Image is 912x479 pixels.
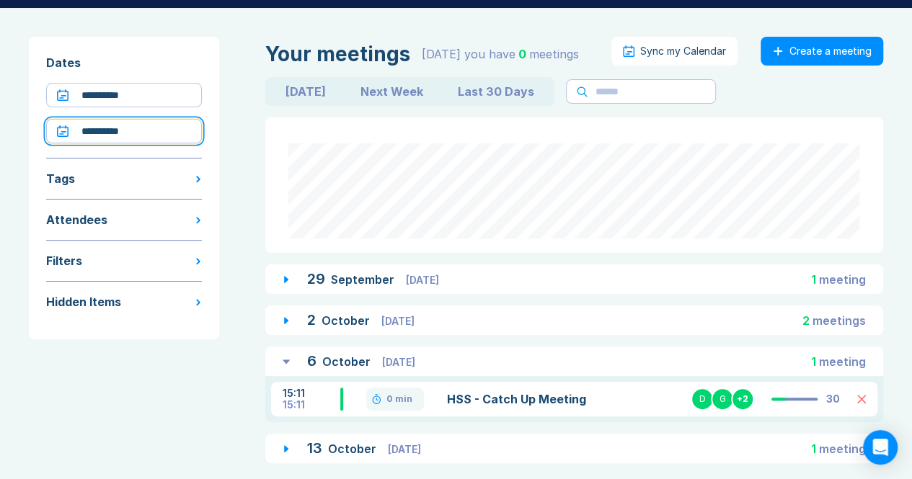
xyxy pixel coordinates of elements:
[819,354,866,369] span: meeting
[440,80,552,103] button: Last 30 Days
[611,37,738,66] button: Sync my Calendar
[386,393,412,405] div: 0 min
[283,399,340,411] div: 15:11
[811,272,816,287] span: 1
[811,442,816,456] span: 1
[789,45,872,57] div: Create a meeting
[819,442,866,456] span: meeting
[802,313,810,328] span: 2
[819,272,866,287] span: meeting
[307,270,325,287] span: 29
[46,252,82,269] div: Filters
[46,211,107,228] div: Attendees
[691,388,714,411] div: D
[711,388,734,411] div: G
[382,356,415,368] span: [DATE]
[283,388,340,399] div: 15:11
[811,354,816,369] span: 1
[518,47,526,61] span: 0
[761,37,883,66] button: Create a meeting
[331,272,397,287] span: September
[343,80,440,103] button: Next Week
[46,293,121,310] div: Hidden Items
[322,313,373,328] span: October
[328,442,379,456] span: October
[406,274,439,286] span: [DATE]
[863,430,898,465] div: Open Intercom Messenger
[268,80,343,103] button: [DATE]
[46,170,75,187] div: Tags
[813,313,866,328] span: meeting s
[307,311,316,328] span: 2
[447,390,642,408] a: HSS - Catch Up Meeting
[381,315,415,327] span: [DATE]
[307,439,322,457] span: 13
[422,45,579,63] div: [DATE] you have meeting s
[388,443,421,455] span: [DATE]
[640,45,726,57] div: Sync my Calendar
[857,395,866,403] button: Delete
[265,42,410,66] div: Your meetings
[826,393,840,405] div: 30
[322,354,373,369] span: October
[731,388,754,411] div: + 2
[46,54,202,71] div: Dates
[307,352,316,370] span: 6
